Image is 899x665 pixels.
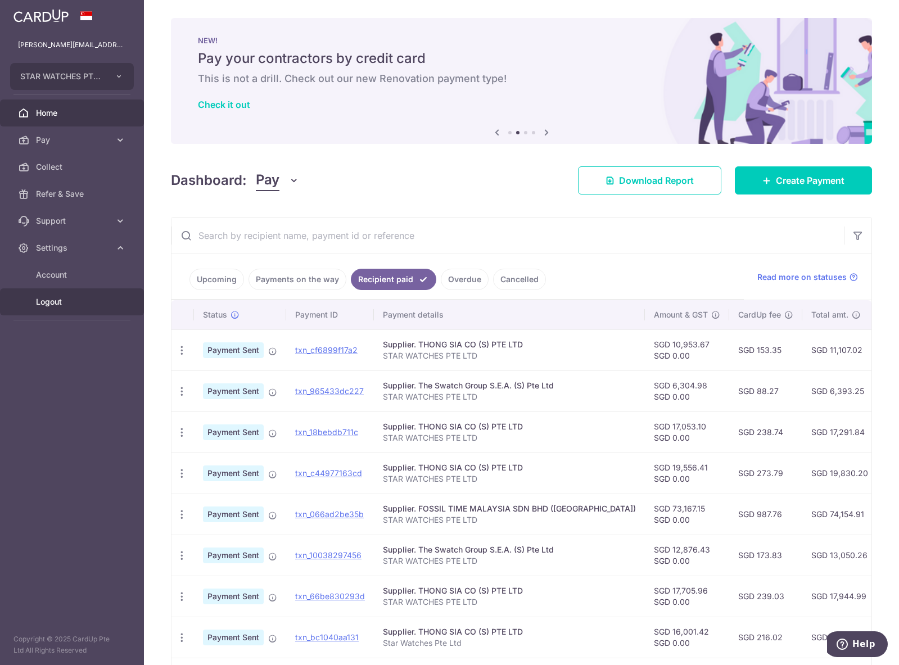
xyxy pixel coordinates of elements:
[729,411,802,453] td: SGD 238.74
[36,269,110,281] span: Account
[729,329,802,370] td: SGD 153.35
[286,300,374,329] th: Payment ID
[198,49,845,67] h5: Pay your contractors by credit card
[374,300,645,329] th: Payment details
[36,215,110,227] span: Support
[383,380,636,391] div: Supplier. The Swatch Group S.E.A. (S) Pte Ltd
[645,411,729,453] td: SGD 17,053.10 SGD 0.00
[493,269,546,290] a: Cancelled
[383,432,636,444] p: STAR WATCHES PTE LTD
[351,269,436,290] a: Recipient paid
[203,630,264,645] span: Payment Sent
[10,63,134,90] button: STAR WATCHES PTE LTD
[171,218,844,254] input: Search by recipient name, payment id or reference
[383,473,636,485] p: STAR WATCHES PTE LTD
[802,411,877,453] td: SGD 17,291.84
[203,589,264,604] span: Payment Sent
[171,18,872,144] img: Renovation banner
[802,453,877,494] td: SGD 19,830.20
[578,166,721,194] a: Download Report
[198,36,845,45] p: NEW!
[802,329,877,370] td: SGD 11,107.02
[619,174,694,187] span: Download Report
[203,383,264,399] span: Payment Sent
[729,535,802,576] td: SGD 173.83
[729,576,802,617] td: SGD 239.03
[203,465,264,481] span: Payment Sent
[735,166,872,194] a: Create Payment
[249,269,346,290] a: Payments on the way
[729,617,802,658] td: SGD 216.02
[729,494,802,535] td: SGD 987.76
[295,345,358,355] a: txn_cf6899f17a2
[189,269,244,290] a: Upcoming
[295,427,358,437] a: txn_18bebdb711c
[13,9,69,22] img: CardUp
[256,170,299,191] button: Pay
[645,617,729,658] td: SGD 16,001.42 SGD 0.00
[383,391,636,402] p: STAR WATCHES PTE LTD
[802,535,877,576] td: SGD 13,050.26
[729,453,802,494] td: SGD 273.79
[802,617,877,658] td: SGD 16,217.44
[198,99,250,110] a: Check it out
[383,462,636,473] div: Supplier. THONG SIA CO (S) PTE LTD
[20,71,103,82] span: STAR WATCHES PTE LTD
[383,503,636,514] div: Supplier. FOSSIL TIME MALAYSIA SDN BHD ([GEOGRAPHIC_DATA])
[383,339,636,350] div: Supplier. THONG SIA CO (S) PTE LTD
[36,242,110,254] span: Settings
[295,386,364,396] a: txn_965433dc227
[295,468,362,478] a: txn_c44977163cd
[256,170,279,191] span: Pay
[383,637,636,649] p: Star Watches Pte Ltd
[171,170,247,191] h4: Dashboard:
[654,309,708,320] span: Amount & GST
[383,555,636,567] p: STAR WATCHES PTE LTD
[738,309,781,320] span: CardUp fee
[757,272,858,283] a: Read more on statuses
[203,424,264,440] span: Payment Sent
[729,370,802,411] td: SGD 88.27
[383,350,636,361] p: STAR WATCHES PTE LTD
[645,576,729,617] td: SGD 17,705.96 SGD 0.00
[198,72,845,85] h6: This is not a drill. Check out our new Renovation payment type!
[36,107,110,119] span: Home
[203,309,227,320] span: Status
[295,550,362,560] a: txn_10038297456
[383,514,636,526] p: STAR WATCHES PTE LTD
[36,161,110,173] span: Collect
[827,631,888,659] iframe: Opens a widget where you can find more information
[645,535,729,576] td: SGD 12,876.43 SGD 0.00
[802,576,877,617] td: SGD 17,944.99
[776,174,844,187] span: Create Payment
[811,309,848,320] span: Total amt.
[36,134,110,146] span: Pay
[383,544,636,555] div: Supplier. The Swatch Group S.E.A. (S) Pte Ltd
[295,591,365,601] a: txn_66be830293d
[802,370,877,411] td: SGD 6,393.25
[645,494,729,535] td: SGD 73,167.15 SGD 0.00
[203,548,264,563] span: Payment Sent
[295,509,364,519] a: txn_066ad2be35b
[295,632,359,642] a: txn_bc1040aa131
[645,370,729,411] td: SGD 6,304.98 SGD 0.00
[645,453,729,494] td: SGD 19,556.41 SGD 0.00
[18,39,126,51] p: [PERSON_NAME][EMAIL_ADDRESS][DOMAIN_NAME]
[645,329,729,370] td: SGD 10,953.67 SGD 0.00
[383,626,636,637] div: Supplier. THONG SIA CO (S) PTE LTD
[36,188,110,200] span: Refer & Save
[203,506,264,522] span: Payment Sent
[203,342,264,358] span: Payment Sent
[383,596,636,608] p: STAR WATCHES PTE LTD
[36,296,110,307] span: Logout
[383,421,636,432] div: Supplier. THONG SIA CO (S) PTE LTD
[383,585,636,596] div: Supplier. THONG SIA CO (S) PTE LTD
[441,269,489,290] a: Overdue
[802,494,877,535] td: SGD 74,154.91
[757,272,847,283] span: Read more on statuses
